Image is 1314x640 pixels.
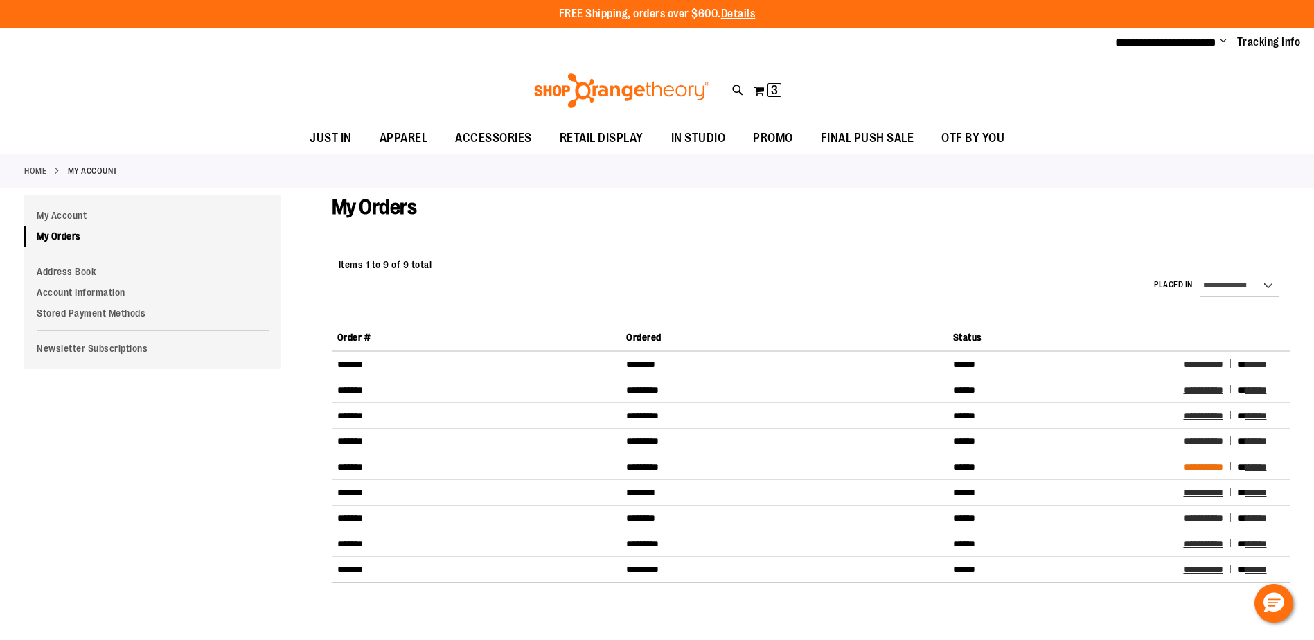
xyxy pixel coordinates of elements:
strong: My Account [68,165,118,177]
span: OTF BY YOU [941,123,1004,154]
a: Home [24,165,46,177]
img: Shop Orangetheory [532,73,711,108]
span: IN STUDIO [671,123,726,154]
a: JUST IN [296,123,366,154]
button: Hello, have a question? Let’s chat. [1254,584,1293,623]
th: Ordered [621,325,948,350]
label: Placed in [1154,279,1193,291]
a: OTF BY YOU [927,123,1018,154]
a: Stored Payment Methods [24,303,281,323]
span: RETAIL DISPLAY [560,123,643,154]
span: ACCESSORIES [455,123,532,154]
a: RETAIL DISPLAY [546,123,657,154]
p: FREE Shipping, orders over $600. [559,6,756,22]
a: Details [721,8,756,20]
th: Order # [332,325,621,350]
span: PROMO [753,123,793,154]
a: Account Information [24,282,281,303]
span: My Orders [332,195,417,219]
span: JUST IN [310,123,352,154]
a: PROMO [739,123,807,154]
a: APPAREL [366,123,442,154]
a: Newsletter Subscriptions [24,338,281,359]
span: FINAL PUSH SALE [821,123,914,154]
a: My Account [24,205,281,226]
span: Items 1 to 9 of 9 total [339,259,432,270]
a: Tracking Info [1237,35,1301,50]
a: My Orders [24,226,281,247]
span: APPAREL [380,123,428,154]
a: FINAL PUSH SALE [807,123,928,154]
a: Address Book [24,261,281,282]
th: Status [948,325,1178,350]
button: Account menu [1220,35,1227,49]
span: 3 [771,83,778,97]
a: IN STUDIO [657,123,740,154]
a: ACCESSORIES [441,123,546,154]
